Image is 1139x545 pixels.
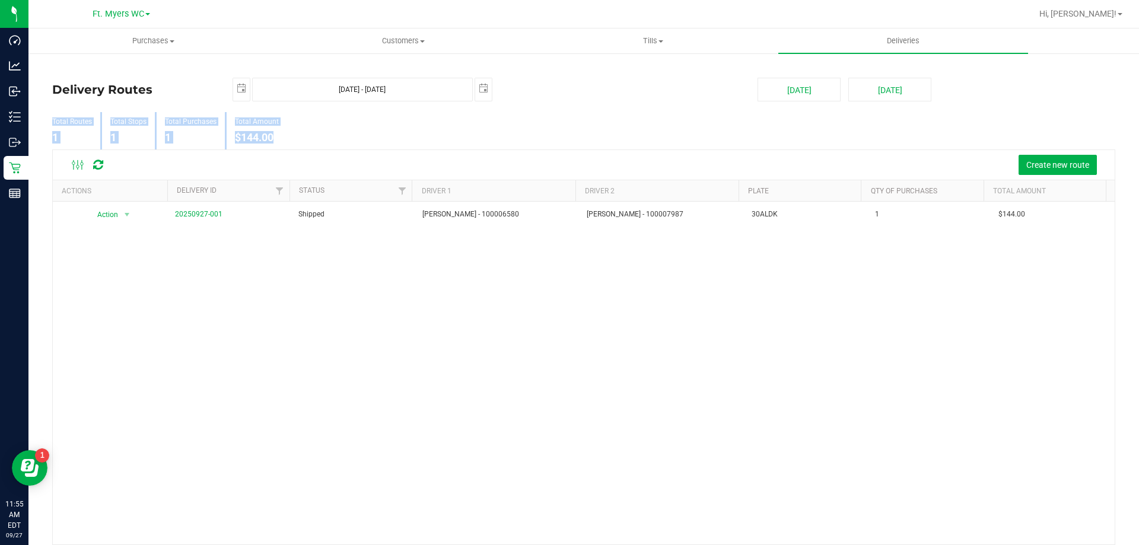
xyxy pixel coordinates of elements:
[758,78,841,101] button: [DATE]
[575,180,739,201] th: Driver 2
[871,36,936,46] span: Deliveries
[52,132,92,144] h4: 1
[29,36,278,46] span: Purchases
[119,206,134,223] span: select
[875,209,879,220] span: 1
[235,132,279,144] h4: $144.00
[9,136,21,148] inline-svg: Outbound
[848,78,931,101] button: [DATE]
[998,209,1025,220] span: $144.00
[235,118,279,126] h5: Total Amount
[392,180,412,200] a: Filter
[299,186,324,195] a: Status
[412,180,575,201] th: Driver 1
[529,36,777,46] span: Tills
[270,180,289,200] a: Filter
[587,209,683,220] span: [PERSON_NAME] - 100007987
[165,132,217,144] h4: 1
[35,448,49,463] iframe: Resource center unread badge
[1026,160,1089,170] span: Create new route
[748,187,769,195] a: Plate
[279,36,527,46] span: Customers
[298,209,324,220] span: Shipped
[52,78,215,101] h4: Delivery Routes
[165,118,217,126] h5: Total Purchases
[9,85,21,97] inline-svg: Inbound
[278,28,528,53] a: Customers
[9,34,21,46] inline-svg: Dashboard
[233,78,250,99] span: select
[52,118,92,126] h5: Total Routes
[778,28,1028,53] a: Deliveries
[5,531,23,540] p: 09/27
[5,499,23,531] p: 11:55 AM EDT
[175,210,222,218] a: 20250927-001
[110,118,147,126] h5: Total Stops
[87,206,119,223] span: Action
[528,28,778,53] a: Tills
[177,186,217,195] a: Delivery ID
[28,28,278,53] a: Purchases
[9,162,21,174] inline-svg: Retail
[984,180,1106,201] th: Total Amount
[871,187,937,195] a: Qty of Purchases
[422,209,519,220] span: [PERSON_NAME] - 100006580
[93,9,144,19] span: Ft. Myers WC
[9,187,21,199] inline-svg: Reports
[12,450,47,486] iframe: Resource center
[9,111,21,123] inline-svg: Inventory
[752,209,778,220] span: 30ALDK
[475,78,492,99] span: select
[62,187,163,195] div: Actions
[1039,9,1116,18] span: Hi, [PERSON_NAME]!
[9,60,21,72] inline-svg: Analytics
[1019,155,1097,175] button: Create new route
[110,132,147,144] h4: 1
